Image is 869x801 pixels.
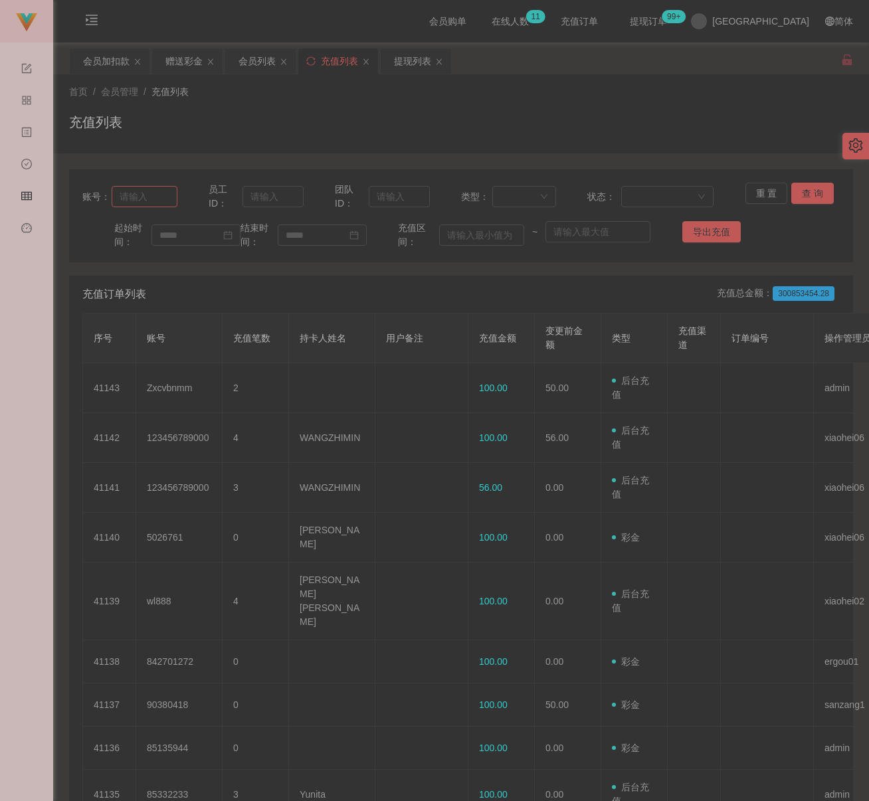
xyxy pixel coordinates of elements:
input: 请输入最大值 [545,221,650,242]
input: 请输入 [112,186,177,207]
div: 充值列表 [321,48,358,74]
span: 100.00 [479,383,508,393]
td: 0.00 [535,727,601,770]
i: 图标: menu-unfold [69,1,114,43]
td: wl888 [136,563,223,640]
td: 41139 [83,563,136,640]
td: WANGZHIMIN [289,463,375,513]
td: 0.00 [535,640,601,683]
span: 彩金 [612,699,640,710]
td: 3 [223,463,289,513]
div: 提现列表 [394,48,431,74]
span: 用户备注 [386,333,423,343]
td: 2 [223,363,289,413]
td: 41137 [83,683,136,727]
span: 100.00 [479,789,508,800]
input: 请输入最小值为 [439,224,524,246]
i: 图标: appstore-o [21,89,32,116]
td: 842701272 [136,640,223,683]
span: 订单编号 [731,333,769,343]
p: 1 [531,10,536,23]
span: / [144,86,146,97]
span: 彩金 [612,743,640,753]
span: 100.00 [479,596,508,606]
span: / [93,86,96,97]
span: 充值笔数 [233,333,270,343]
div: 赠送彩金 [165,48,203,74]
td: [PERSON_NAME] [289,513,375,563]
span: 结束时间： [241,221,278,249]
div: 充值总金额： [717,286,840,302]
a: 图标: dashboard平台首页 [21,215,32,349]
sup: 961 [662,10,686,23]
span: 起始时间： [114,221,152,249]
span: ~ [524,225,545,239]
td: 0.00 [535,513,601,563]
span: 数据中心 [21,159,32,278]
img: logo.9652507e.png [16,13,37,32]
td: 0.00 [535,463,601,513]
span: 充值区间： [398,221,439,249]
td: WANGZHIMIN [289,413,375,463]
span: 状态： [587,190,621,204]
span: 提现订单 [623,17,674,26]
span: 充值列表 [151,86,189,97]
i: 图标: table [21,185,32,211]
i: 图标: global [825,17,834,26]
i: 图标: calendar [349,230,359,240]
td: 4 [223,413,289,463]
span: 充值渠道 [678,325,706,350]
span: 类型： [461,190,492,204]
td: 85135944 [136,727,223,770]
button: 导出充值 [682,221,741,242]
span: 56.00 [479,482,502,493]
span: 后台充值 [612,375,649,400]
td: 50.00 [535,363,601,413]
td: 90380418 [136,683,223,727]
span: 会员管理 [101,86,138,97]
span: 在线人数 [485,17,535,26]
td: 41138 [83,640,136,683]
td: 123456789000 [136,463,223,513]
td: 0.00 [535,563,601,640]
td: 41140 [83,513,136,563]
input: 请输入 [242,186,303,207]
td: 0 [223,727,289,770]
span: 充值订单 [554,17,605,26]
td: 41136 [83,727,136,770]
td: 56.00 [535,413,601,463]
span: 后台充值 [612,425,649,450]
span: 员工ID： [209,183,242,211]
span: 变更前金额 [545,325,583,350]
td: 41141 [83,463,136,513]
i: 图标: close [362,58,370,66]
button: 查 询 [791,183,834,204]
i: 图标: close [134,58,142,66]
td: 0 [223,683,289,727]
span: 100.00 [479,699,508,710]
td: 4 [223,563,289,640]
i: 图标: check-circle-o [21,153,32,179]
td: 123456789000 [136,413,223,463]
span: 类型 [612,333,630,343]
i: 图标: setting [848,138,863,153]
span: 100.00 [479,432,508,443]
span: 系统配置 [21,64,32,182]
i: 图标: form [21,57,32,84]
span: 持卡人姓名 [300,333,346,343]
td: 50.00 [535,683,601,727]
button: 重 置 [745,183,788,204]
span: 充值订单列表 [82,286,146,302]
span: 100.00 [479,656,508,667]
span: 内容中心 [21,128,32,246]
span: 序号 [94,333,112,343]
td: Zxcvbnmm [136,363,223,413]
span: 100.00 [479,743,508,753]
span: 100.00 [479,532,508,543]
i: 图标: down [698,193,706,202]
i: 图标: profile [21,121,32,147]
i: 图标: down [540,193,548,202]
span: 彩金 [612,532,640,543]
span: 账号 [147,333,165,343]
td: [PERSON_NAME] [PERSON_NAME] [289,563,375,640]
